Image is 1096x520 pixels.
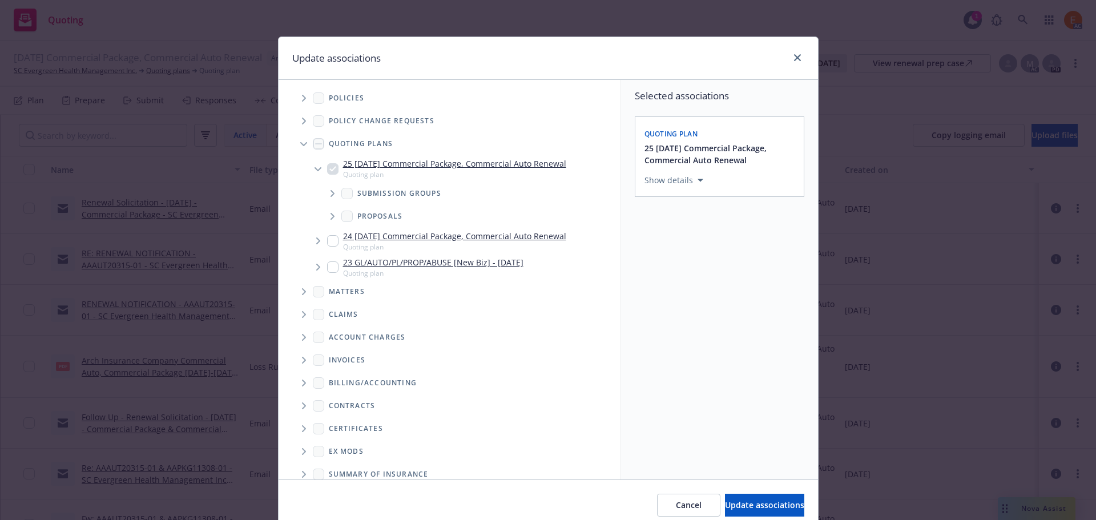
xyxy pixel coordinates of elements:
[725,494,804,517] button: Update associations
[791,51,804,65] a: close
[725,499,804,510] span: Update associations
[644,129,698,139] span: Quoting plan
[640,174,708,187] button: Show details
[343,242,566,252] span: Quoting plan
[343,268,523,278] span: Quoting plan
[329,118,434,124] span: Policy change requests
[329,425,383,432] span: Certificates
[279,87,620,371] div: Tree Example
[292,51,381,66] h1: Update associations
[329,380,417,386] span: Billing/Accounting
[644,142,797,166] button: 25 [DATE] Commercial Package, Commercial Auto Renewal
[357,190,441,197] span: Submission groups
[329,448,364,455] span: Ex Mods
[329,311,358,318] span: Claims
[329,288,365,295] span: Matters
[329,334,406,341] span: Account charges
[329,402,376,409] span: Contracts
[343,230,566,242] a: 24 [DATE] Commercial Package, Commercial Auto Renewal
[329,95,365,102] span: Policies
[329,357,366,364] span: Invoices
[343,256,523,268] a: 23 GL/AUTO/PL/PROP/ABUSE [New Biz] - [DATE]
[635,89,804,103] span: Selected associations
[676,499,702,510] span: Cancel
[329,471,429,478] span: Summary of insurance
[329,140,393,147] span: Quoting plans
[357,213,403,220] span: Proposals
[657,494,720,517] button: Cancel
